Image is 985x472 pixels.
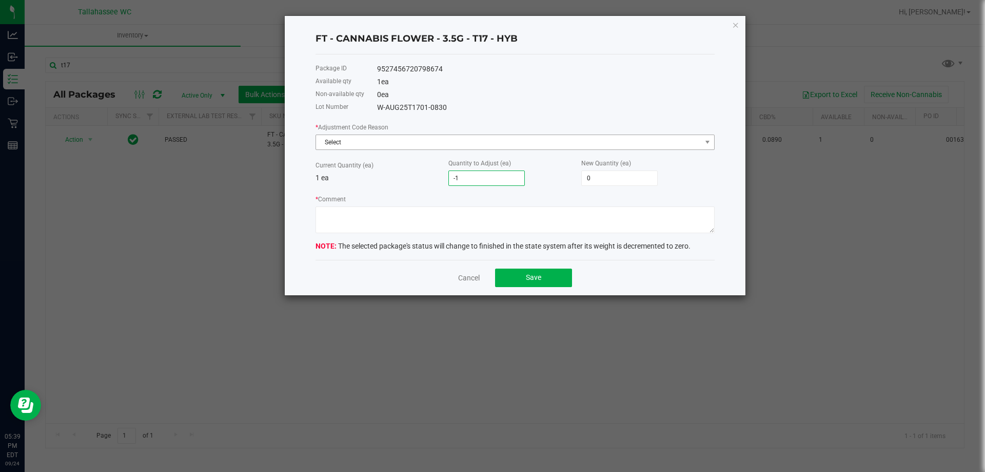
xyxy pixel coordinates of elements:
[316,135,701,149] span: Select
[448,159,511,168] label: Quantity to Adjust (ea)
[377,89,715,100] div: 0
[377,77,715,87] div: 1
[316,241,715,252] div: The selected package's status will change to finished in the state system after its weight is dec...
[316,161,373,170] label: Current Quantity (ea)
[495,269,572,287] button: Save
[316,64,347,73] label: Package ID
[316,123,388,132] label: Adjustment Code Reason
[316,32,715,46] h4: FT - CANNABIS FLOWER - 3.5G - T17 - HYB
[449,171,524,185] input: 0
[581,159,631,168] label: New Quantity (ea)
[316,89,364,99] label: Non-available qty
[10,390,41,421] iframe: Resource center
[316,102,348,111] label: Lot Number
[377,64,715,74] div: 9527456720798674
[316,77,351,86] label: Available qty
[316,195,346,204] label: Comment
[381,78,389,86] span: ea
[458,273,480,283] a: Cancel
[582,171,657,185] input: 0
[377,102,715,113] div: W-AUG25T1701-0830
[381,90,389,99] span: ea
[316,173,448,183] p: 1 ea
[526,273,541,281] span: Save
